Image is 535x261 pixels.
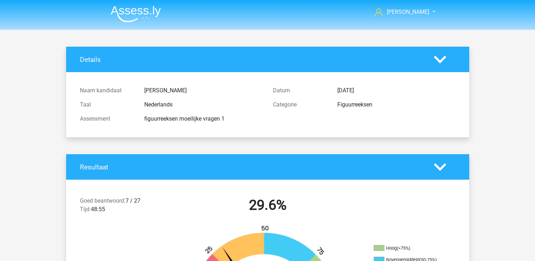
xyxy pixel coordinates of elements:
[372,8,430,16] a: [PERSON_NAME]
[80,206,91,213] span: Tijd:
[75,197,171,216] div: 7 / 27 48:55
[397,245,410,251] div: (>75%)
[176,197,359,214] h2: 29.6%
[268,100,332,109] div: Categorie
[139,86,268,95] div: [PERSON_NAME]
[75,86,139,95] div: Naam kandidaat
[111,6,161,22] img: Assessly
[80,197,126,204] span: Goed beantwoord:
[332,86,461,95] div: [DATE]
[268,86,332,95] div: Datum
[75,100,139,109] div: Taal
[139,115,268,123] div: figuurreeksen moeilijke vragen 1
[80,163,423,171] h4: Resultaat
[387,8,429,15] span: [PERSON_NAME]
[374,245,444,251] li: Hoog
[139,100,268,109] div: Nederlands
[75,115,139,123] div: Assessment
[80,56,423,64] h4: Details
[332,100,461,109] div: Figuurreeksen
